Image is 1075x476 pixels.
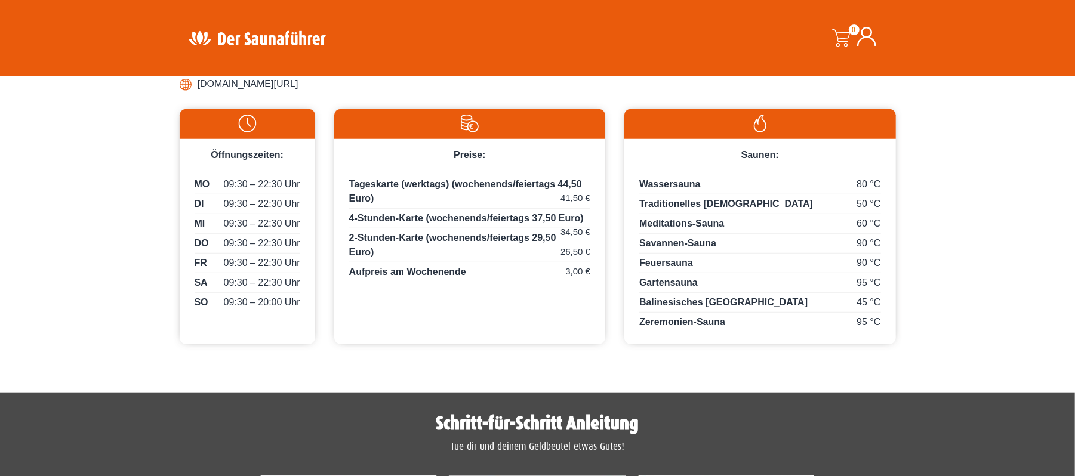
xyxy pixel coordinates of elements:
span: 95 °C [857,315,880,329]
span: MO [195,177,210,191]
img: Uhr-weiss.svg [186,115,309,132]
span: Traditionelles [DEMOGRAPHIC_DATA] [639,199,813,209]
span: Saunen: [741,150,779,160]
span: 09:30 – 20:00 Uhr [224,295,300,310]
img: Flamme-weiss.svg [630,115,889,132]
span: 60 °C [857,217,880,231]
span: DI [195,197,204,211]
span: SA [195,276,208,290]
span: 0 [849,24,860,35]
span: Gartensauna [639,277,698,288]
span: 09:30 – 22:30 Uhr [224,236,300,251]
p: Aufpreis am Wochenende [349,265,590,279]
span: 09:30 – 22:30 Uhr [224,256,300,270]
span: Zeremonien-Sauna [639,317,725,327]
span: 34,50 € [560,225,590,239]
p: Tageskarte (werktags) (wochenends/feiertags 44,50 Euro) [349,177,590,209]
span: 26,50 € [560,245,590,259]
span: 09:30 – 22:30 Uhr [224,197,300,211]
span: Savannen-Sauna [639,238,716,248]
img: Preise-weiss.svg [340,115,599,132]
span: Balinesisches [GEOGRAPHIC_DATA] [639,297,808,307]
span: 09:30 – 22:30 Uhr [224,177,300,191]
span: 41,50 € [560,191,590,205]
span: 50 °C [857,197,880,211]
span: 45 °C [857,295,880,310]
h1: Schritt-für-Schritt Anleitung [186,414,890,433]
span: MI [195,217,205,231]
span: Feuersauna [639,258,693,268]
span: Wassersauna [639,179,701,189]
span: FR [195,256,207,270]
span: Meditations-Sauna [639,218,724,228]
li: [DOMAIN_NAME][URL] [180,75,896,94]
span: 09:30 – 22:30 Uhr [224,276,300,290]
span: 3,00 € [565,265,590,279]
span: SO [195,295,208,310]
p: Tue dir und deinem Geldbeutel etwas Gutes! [186,439,890,455]
p: 4-Stunden-Karte (wochenends/feiertags 37,50 Euro) [349,211,590,228]
span: 09:30 – 22:30 Uhr [224,217,300,231]
span: Preise: [454,150,485,160]
span: 90 °C [857,256,880,270]
p: 2-Stunden-Karte (wochenends/feiertags 29,50 Euro) [349,231,590,262]
span: Öffnungszeiten: [211,150,284,160]
span: 80 °C [857,177,880,191]
span: DO [195,236,209,251]
span: 90 °C [857,236,880,251]
span: 95 °C [857,276,880,290]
